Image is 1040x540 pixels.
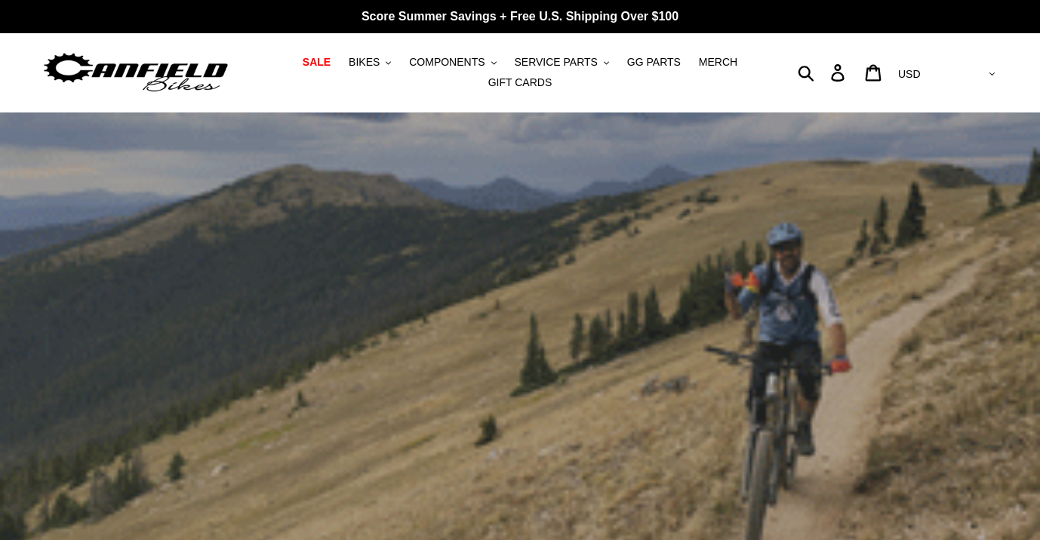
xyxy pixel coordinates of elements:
[42,49,230,97] img: Canfield Bikes
[506,52,616,73] button: SERVICE PARTS
[349,56,380,69] span: BIKES
[295,52,338,73] a: SALE
[303,56,331,69] span: SALE
[691,52,745,73] a: MERCH
[402,52,503,73] button: COMPONENTS
[627,56,681,69] span: GG PARTS
[699,56,737,69] span: MERCH
[514,56,597,69] span: SERVICE PARTS
[341,52,398,73] button: BIKES
[620,52,688,73] a: GG PARTS
[481,73,560,93] a: GIFT CARDS
[409,56,485,69] span: COMPONENTS
[488,76,552,89] span: GIFT CARDS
